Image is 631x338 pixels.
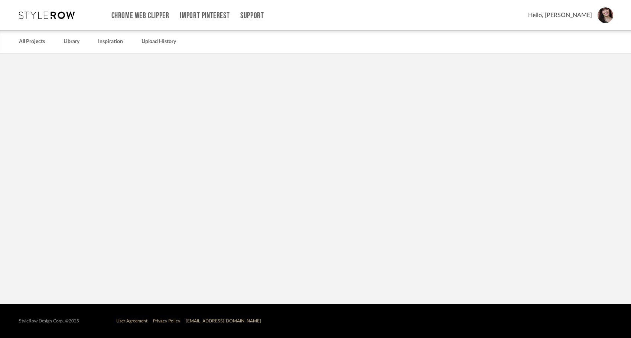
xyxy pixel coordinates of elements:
a: Privacy Policy [153,319,180,323]
div: StyleRow Design Corp. ©2025 [19,318,79,324]
a: Inspiration [98,37,123,47]
a: Library [64,37,79,47]
img: avatar [598,7,613,23]
a: Upload History [142,37,176,47]
a: All Projects [19,37,45,47]
a: Support [240,13,264,19]
span: Hello, [PERSON_NAME] [528,11,592,20]
a: Chrome Web Clipper [111,13,169,19]
a: User Agreement [116,319,147,323]
a: Import Pinterest [180,13,230,19]
a: [EMAIL_ADDRESS][DOMAIN_NAME] [186,319,261,323]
